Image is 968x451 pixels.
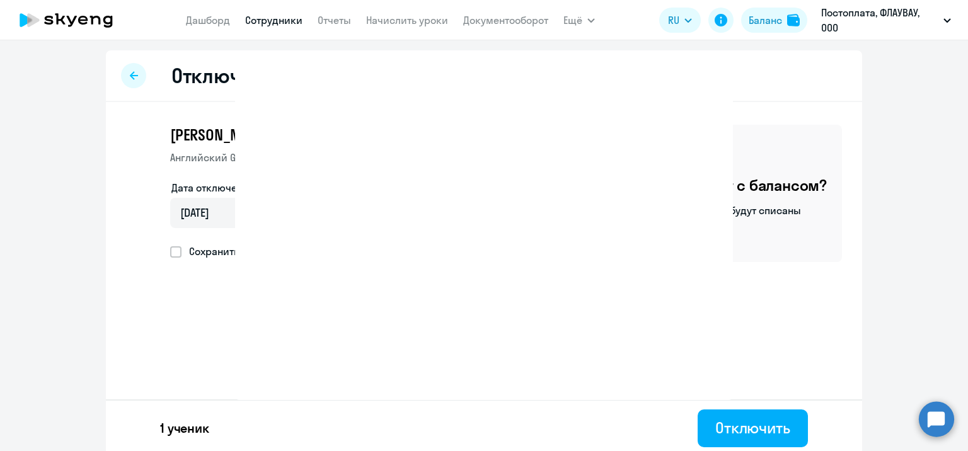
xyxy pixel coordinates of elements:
a: Документооборот [463,14,548,26]
a: Начислить уроки [366,14,448,26]
a: Дашборд [186,14,230,26]
a: Отчеты [318,14,351,26]
span: Ещё [563,13,582,28]
p: 1 ученик [160,420,209,437]
span: Сохранить корпоративную скидку [181,244,355,259]
div: Баланс [749,13,782,28]
span: [PERSON_NAME] [170,125,270,145]
span: RU [668,13,679,28]
input: дд.мм.гггг [170,198,350,228]
label: Дата отключения* [171,180,258,195]
img: balance [787,14,800,26]
div: Отключить [715,418,790,438]
h2: Отключение сотрудников [171,63,413,88]
p: Английский General с русскоговорящим преподавателем • Баланс 7 уроков [170,150,534,165]
a: Сотрудники [245,14,302,26]
p: Постоплата, ФЛАУВАУ, ООО [821,5,938,35]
